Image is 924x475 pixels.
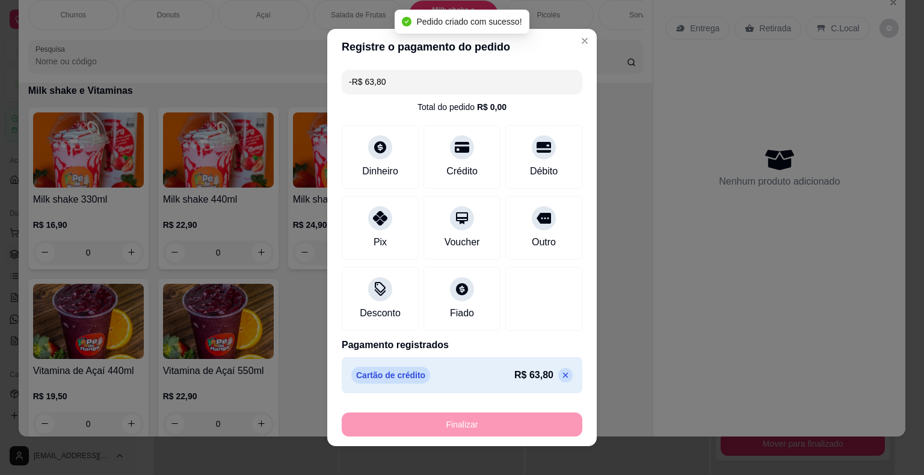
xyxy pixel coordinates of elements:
[342,338,582,352] p: Pagamento registrados
[575,31,594,51] button: Close
[417,101,507,113] div: Total do pedido
[530,164,558,179] div: Débito
[360,306,401,320] div: Desconto
[351,367,430,384] p: Cartão de crédito
[446,164,478,179] div: Crédito
[477,101,507,113] div: R$ 0,00
[402,17,411,26] span: check-circle
[445,235,480,250] div: Voucher
[450,306,474,320] div: Fiado
[374,235,387,250] div: Pix
[349,70,575,94] input: Ex.: hambúrguer de cordeiro
[532,235,556,250] div: Outro
[416,17,522,26] span: Pedido criado com sucesso!
[362,164,398,179] div: Dinheiro
[514,368,553,382] p: R$ 63,80
[327,29,597,65] header: Registre o pagamento do pedido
